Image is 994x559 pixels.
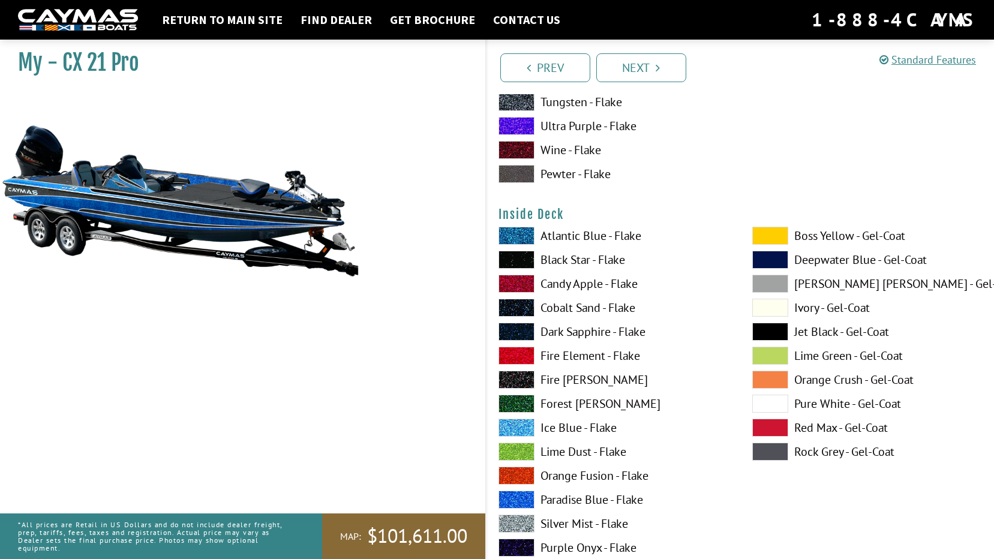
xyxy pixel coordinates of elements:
label: Deepwater Blue - Gel-Coat [752,251,982,269]
label: Ultra Purple - Flake [498,117,728,135]
label: Tungsten - Flake [498,93,728,111]
h1: My - CX 21 Pro [18,49,455,76]
label: Forest [PERSON_NAME] [498,395,728,413]
label: Jet Black - Gel-Coat [752,323,982,341]
label: Pure White - Gel-Coat [752,395,982,413]
label: [PERSON_NAME] [PERSON_NAME] - Gel-Coat [752,275,982,293]
label: Red Max - Gel-Coat [752,419,982,437]
a: Get Brochure [384,12,481,28]
label: Ice Blue - Flake [498,419,728,437]
label: Lime Green - Gel-Coat [752,347,982,365]
label: Fire Element - Flake [498,347,728,365]
label: Orange Crush - Gel-Coat [752,371,982,389]
a: Contact Us [487,12,566,28]
label: Paradise Blue - Flake [498,491,728,509]
span: MAP: [340,530,361,543]
label: Wine - Flake [498,141,728,159]
a: Prev [500,53,590,82]
label: Silver Mist - Flake [498,515,728,533]
div: 1-888-4CAYMAS [812,7,976,33]
label: Fire [PERSON_NAME] [498,371,728,389]
label: Atlantic Blue - Flake [498,227,728,245]
label: Candy Apple - Flake [498,275,728,293]
label: Pewter - Flake [498,165,728,183]
img: white-logo-c9c8dbefe5ff5ceceb0f0178aa75bf4bb51f6bca0971e226c86eb53dfe498488.png [18,9,138,31]
a: Standard Features [879,53,976,67]
label: Orange Fusion - Flake [498,467,728,485]
label: Ivory - Gel-Coat [752,299,982,317]
a: Return to main site [156,12,289,28]
label: Dark Sapphire - Flake [498,323,728,341]
a: Find Dealer [295,12,378,28]
p: *All prices are Retail in US Dollars and do not include dealer freight, prep, tariffs, fees, taxe... [18,515,295,558]
label: Cobalt Sand - Flake [498,299,728,317]
a: MAP:$101,611.00 [322,513,485,559]
label: Lime Dust - Flake [498,443,728,461]
label: Boss Yellow - Gel-Coat [752,227,982,245]
label: Black Star - Flake [498,251,728,269]
h4: Inside Deck [498,207,983,222]
span: $101,611.00 [367,524,467,549]
a: Next [596,53,686,82]
label: Purple Onyx - Flake [498,539,728,557]
label: Rock Grey - Gel-Coat [752,443,982,461]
